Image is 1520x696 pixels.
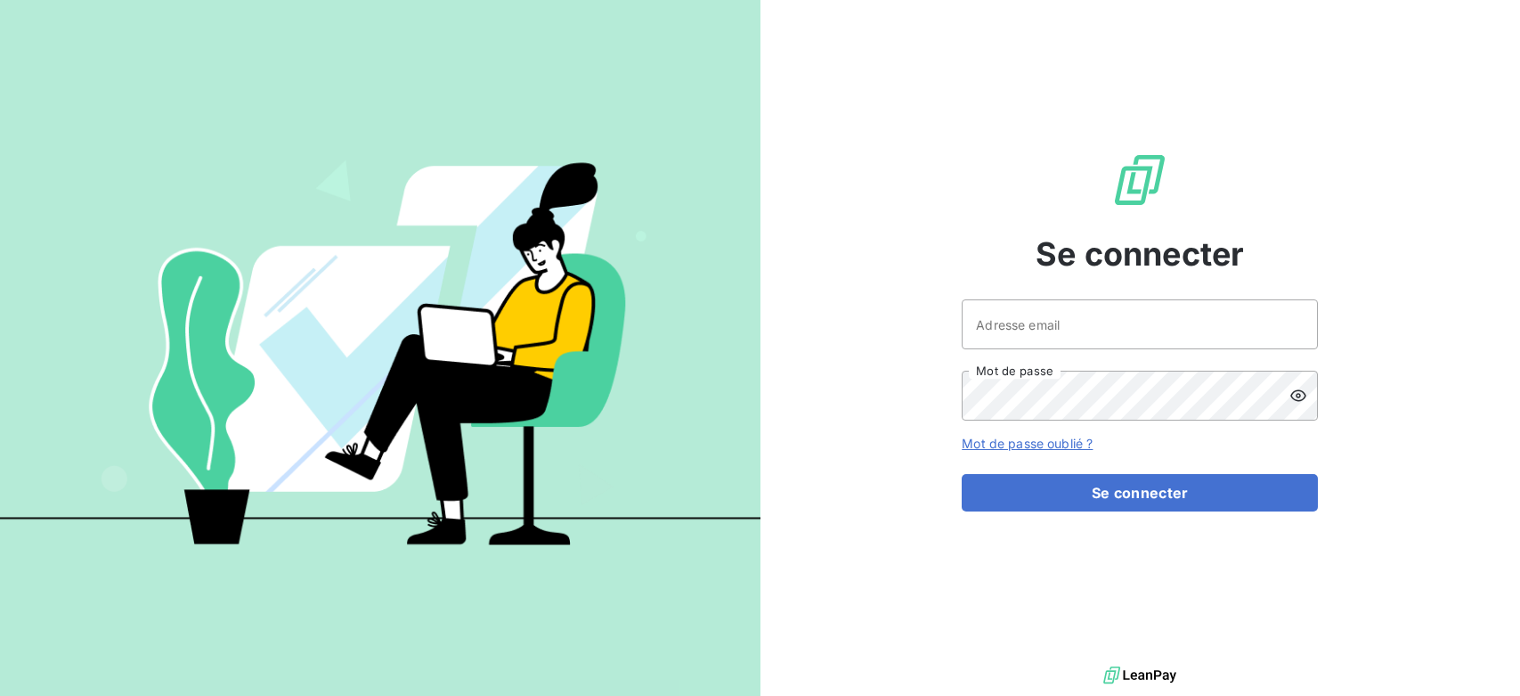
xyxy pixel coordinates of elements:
[962,436,1093,451] a: Mot de passe oublié ?
[1103,662,1176,689] img: logo
[962,474,1318,512] button: Se connecter
[1111,151,1168,209] img: Logo LeanPay
[1036,230,1244,278] span: Se connecter
[962,299,1318,349] input: placeholder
